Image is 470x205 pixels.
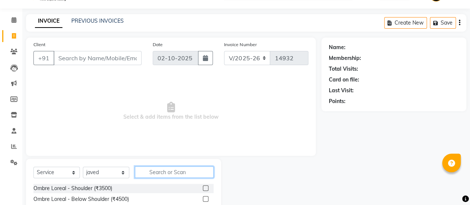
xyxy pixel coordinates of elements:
div: Last Visit: [329,87,354,95]
a: INVOICE [35,15,62,28]
div: Membership: [329,54,361,62]
input: Search by Name/Mobile/Email/Code [54,51,142,65]
label: Invoice Number [224,41,256,48]
div: Total Visits: [329,65,358,73]
span: Select & add items from the list below [33,74,308,148]
button: Save [430,17,456,29]
button: Create New [384,17,427,29]
button: +91 [33,51,54,65]
a: PREVIOUS INVOICES [71,17,124,24]
div: Points: [329,97,346,105]
div: Ombre Loreal - Shoulder (₹3500) [33,185,112,192]
div: Name: [329,44,346,51]
input: Search or Scan [135,166,214,178]
div: Ombre Loreal - Below Shoulder (₹4500) [33,195,129,203]
div: Card on file: [329,76,359,84]
label: Client [33,41,45,48]
label: Date [153,41,163,48]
